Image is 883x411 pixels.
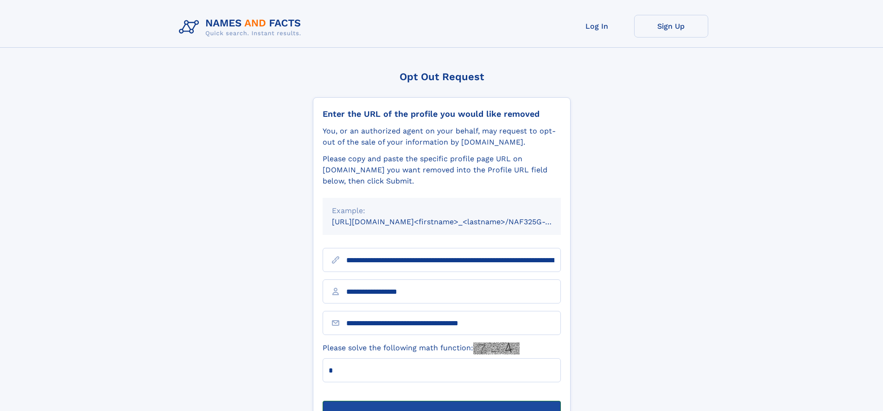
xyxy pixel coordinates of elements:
[313,71,571,82] div: Opt Out Request
[323,153,561,187] div: Please copy and paste the specific profile page URL on [DOMAIN_NAME] you want removed into the Pr...
[332,217,578,226] small: [URL][DOMAIN_NAME]<firstname>_<lastname>/NAF325G-xxxxxxxx
[323,126,561,148] div: You, or an authorized agent on your behalf, may request to opt-out of the sale of your informatio...
[175,15,309,40] img: Logo Names and Facts
[323,109,561,119] div: Enter the URL of the profile you would like removed
[560,15,634,38] a: Log In
[634,15,708,38] a: Sign Up
[323,342,520,354] label: Please solve the following math function:
[332,205,552,216] div: Example:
